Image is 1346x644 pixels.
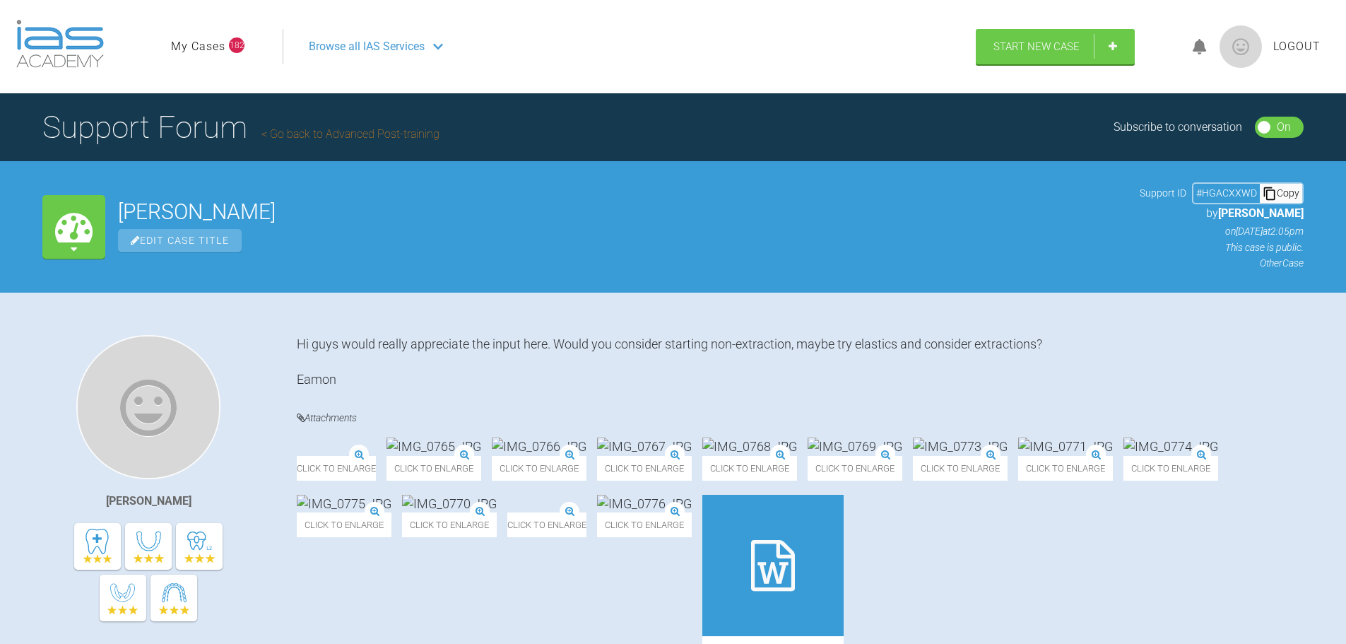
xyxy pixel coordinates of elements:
img: IMG_0775.JPG [297,495,391,513]
div: Copy [1260,184,1302,202]
span: Click to enlarge [913,456,1008,481]
div: Hi guys would really appreciate the input here. Would you consider starting non-extraction, maybe... [297,335,1304,389]
p: on [DATE] at 2:05pm [1140,223,1304,239]
span: Start New Case [993,40,1080,53]
a: Logout [1273,37,1321,56]
span: Click to enlarge [808,456,902,481]
img: IMG_0776.JPG [597,495,692,513]
p: Other Case [1140,255,1304,271]
img: IMG_0770.JPG [402,495,497,513]
a: My Cases [171,37,225,56]
div: On [1277,118,1291,136]
h2: [PERSON_NAME] [118,201,1127,223]
span: Click to enlarge [402,513,497,537]
img: IMG_0766.JPG [492,438,586,455]
span: Click to enlarge [1018,456,1113,481]
div: Subscribe to conversation [1114,118,1242,136]
span: Click to enlarge [702,456,797,481]
span: Edit Case Title [118,229,242,252]
span: Click to enlarge [386,456,481,481]
span: [PERSON_NAME] [1218,206,1304,220]
img: IMG_0773.JPG [913,438,1008,455]
span: Click to enlarge [1123,456,1218,481]
span: Click to enlarge [492,456,586,481]
span: Click to enlarge [597,513,692,537]
img: Eamon OReilly [76,335,220,479]
span: Click to enlarge [507,513,586,537]
img: IMG_0767.JPG [597,438,692,455]
img: IMG_0769.JPG [808,438,902,455]
div: # HGACXXWD [1193,185,1260,201]
a: Go back to Advanced Post-training [261,127,439,141]
img: IMG_0774.JPG [1123,438,1218,455]
span: Click to enlarge [597,456,692,481]
div: [PERSON_NAME] [106,492,191,510]
h1: Support Forum [42,103,439,152]
a: Start New Case [976,29,1135,64]
img: profile.png [1220,25,1262,68]
span: Click to enlarge [297,513,391,537]
img: IMG_0768.JPG [702,438,797,455]
span: Support ID [1140,185,1186,201]
span: Click to enlarge [297,456,376,481]
p: This case is public. [1140,240,1304,255]
img: IMG_0765.JPG [386,438,481,455]
h4: Attachments [297,409,1304,427]
p: by [1140,204,1304,223]
span: Browse all IAS Services [309,37,425,56]
span: 182 [229,37,244,53]
img: logo-light.3e3ef733.png [16,20,104,68]
img: IMG_0771.JPG [1018,438,1113,455]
